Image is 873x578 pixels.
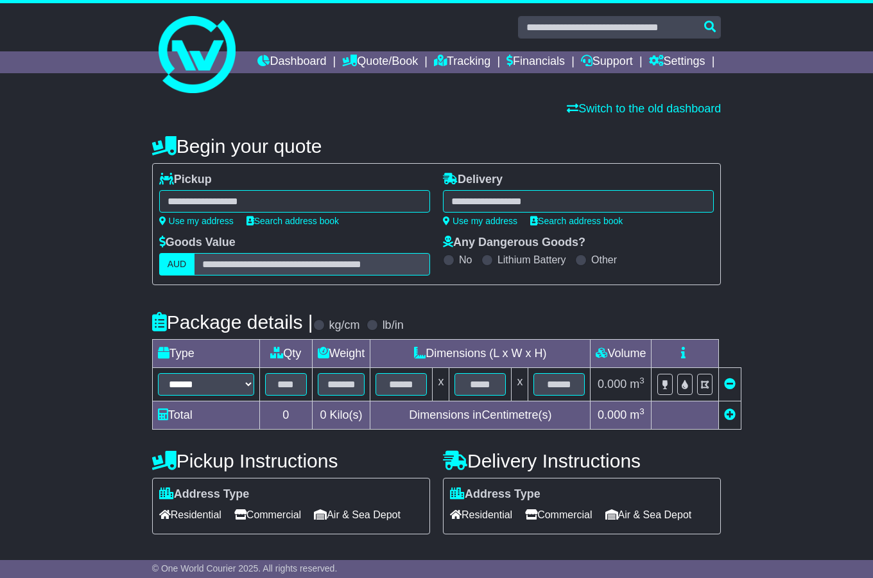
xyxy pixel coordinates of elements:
[567,102,721,115] a: Switch to the old dashboard
[724,408,736,421] a: Add new item
[152,563,338,574] span: © One World Courier 2025. All rights reserved.
[314,505,401,525] span: Air & Sea Depot
[450,505,512,525] span: Residential
[443,236,585,250] label: Any Dangerous Goods?
[152,401,259,430] td: Total
[630,408,644,421] span: m
[434,51,490,73] a: Tracking
[259,401,312,430] td: 0
[443,216,517,226] a: Use my address
[639,376,644,385] sup: 3
[370,401,591,430] td: Dimensions in Centimetre(s)
[450,487,540,502] label: Address Type
[152,340,259,368] td: Type
[312,401,370,430] td: Kilo(s)
[159,505,221,525] span: Residential
[152,136,722,157] h4: Begin your quote
[159,253,195,276] label: AUD
[443,173,503,187] label: Delivery
[257,51,326,73] a: Dashboard
[159,173,212,187] label: Pickup
[591,254,617,266] label: Other
[497,254,566,266] label: Lithium Battery
[259,340,312,368] td: Qty
[152,311,313,333] h4: Package details |
[159,216,234,226] a: Use my address
[525,505,592,525] span: Commercial
[370,340,591,368] td: Dimensions (L x W x H)
[630,378,644,390] span: m
[152,450,430,471] h4: Pickup Instructions
[312,340,370,368] td: Weight
[649,51,705,73] a: Settings
[530,216,623,226] a: Search address book
[591,340,652,368] td: Volume
[246,216,339,226] a: Search address book
[506,51,565,73] a: Financials
[598,378,627,390] span: 0.000
[159,236,236,250] label: Goods Value
[512,368,528,401] td: x
[581,51,633,73] a: Support
[234,505,301,525] span: Commercial
[639,407,644,416] sup: 3
[159,487,250,502] label: Address Type
[459,254,472,266] label: No
[320,408,327,421] span: 0
[443,450,721,471] h4: Delivery Instructions
[383,319,404,333] label: lb/in
[605,505,692,525] span: Air & Sea Depot
[724,378,736,390] a: Remove this item
[598,408,627,421] span: 0.000
[433,368,449,401] td: x
[329,319,360,333] label: kg/cm
[342,51,418,73] a: Quote/Book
